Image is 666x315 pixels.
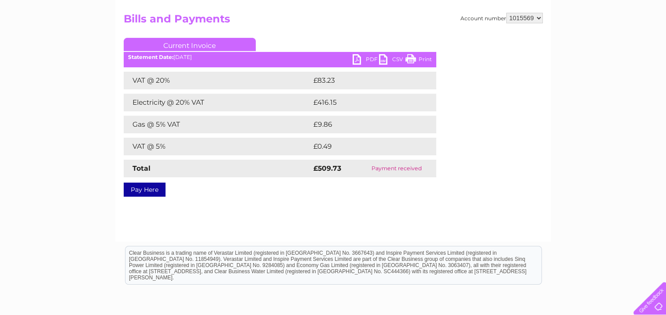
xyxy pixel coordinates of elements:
td: VAT @ 5% [124,138,311,155]
a: Print [405,54,432,67]
td: £9.86 [311,116,416,133]
td: VAT @ 20% [124,72,311,89]
a: CSV [379,54,405,67]
td: £416.15 [311,94,419,111]
a: Energy [533,37,552,44]
a: Blog [589,37,602,44]
h2: Bills and Payments [124,13,543,29]
td: Electricity @ 20% VAT [124,94,311,111]
strong: Total [132,164,151,172]
td: Gas @ 5% VAT [124,116,311,133]
a: Contact [607,37,629,44]
div: Clear Business is a trading name of Verastar Limited (registered in [GEOGRAPHIC_DATA] No. 3667643... [125,5,541,43]
td: £83.23 [311,72,418,89]
td: £0.49 [311,138,416,155]
a: Current Invoice [124,38,256,51]
a: Pay Here [124,183,166,197]
img: logo.png [23,23,68,50]
a: Water [511,37,528,44]
div: [DATE] [124,54,436,60]
td: Payment received [357,160,436,177]
a: PDF [353,54,379,67]
a: 0333 014 3131 [500,4,561,15]
a: Telecoms [558,37,584,44]
a: Log out [637,37,658,44]
b: Statement Date: [128,54,173,60]
div: Account number [460,13,543,23]
strong: £509.73 [313,164,341,172]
